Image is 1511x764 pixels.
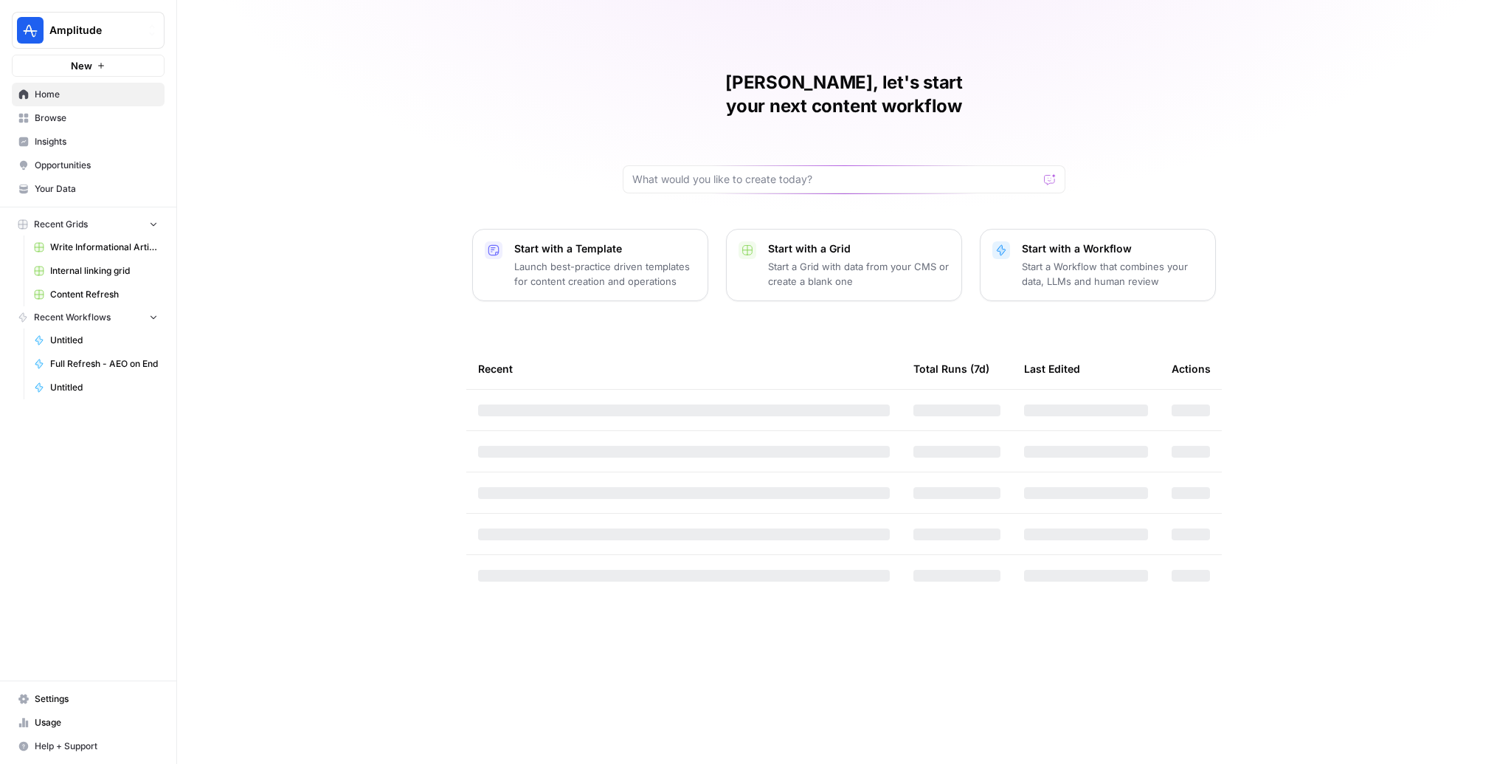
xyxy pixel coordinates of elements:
img: Amplitude Logo [17,17,44,44]
p: Start with a Workflow [1022,241,1203,256]
p: Launch best-practice driven templates for content creation and operations [514,259,696,289]
a: Insights [12,130,165,154]
span: Content Refresh [50,288,158,301]
span: Opportunities [35,159,158,172]
p: Start a Grid with data from your CMS or create a blank one [768,259,950,289]
span: Insights [35,135,158,148]
a: Usage [12,711,165,734]
span: Settings [35,692,158,706]
button: Help + Support [12,734,165,758]
a: Write Informational Article [27,235,165,259]
p: Start with a Template [514,241,696,256]
button: Recent Workflows [12,306,165,328]
a: Your Data [12,177,165,201]
button: Start with a GridStart a Grid with data from your CMS or create a blank one [726,229,962,301]
button: Start with a WorkflowStart a Workflow that combines your data, LLMs and human review [980,229,1216,301]
button: New [12,55,165,77]
a: Opportunities [12,154,165,177]
span: Browse [35,111,158,125]
a: Browse [12,106,165,130]
a: Untitled [27,376,165,399]
p: Start with a Grid [768,241,950,256]
div: Last Edited [1024,348,1080,389]
span: Untitled [50,334,158,347]
span: Recent Grids [34,218,88,231]
span: Your Data [35,182,158,196]
span: Amplitude [49,23,139,38]
div: Actions [1172,348,1211,389]
button: Recent Grids [12,213,165,235]
a: Full Refresh - AEO on End [27,352,165,376]
div: Recent [478,348,890,389]
span: Help + Support [35,740,158,753]
a: Content Refresh [27,283,165,306]
h1: [PERSON_NAME], let's start your next content workflow [623,71,1065,118]
p: Start a Workflow that combines your data, LLMs and human review [1022,259,1203,289]
button: Workspace: Amplitude [12,12,165,49]
button: Start with a TemplateLaunch best-practice driven templates for content creation and operations [472,229,708,301]
span: Recent Workflows [34,311,111,324]
span: Home [35,88,158,101]
span: Write Informational Article [50,241,158,254]
span: Full Refresh - AEO on End [50,357,158,371]
span: Usage [35,716,158,729]
a: Internal linking grid [27,259,165,283]
span: Untitled [50,381,158,394]
input: What would you like to create today? [632,172,1038,187]
div: Total Runs (7d) [913,348,989,389]
a: Settings [12,687,165,711]
a: Untitled [27,328,165,352]
a: Home [12,83,165,106]
span: New [71,58,92,73]
span: Internal linking grid [50,264,158,278]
